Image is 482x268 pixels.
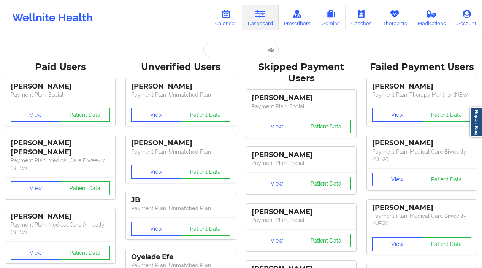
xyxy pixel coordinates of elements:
button: View [372,173,422,186]
button: View [11,108,60,122]
p: Payment Plan : Unmatched Plan [131,91,230,98]
button: View [252,234,301,247]
a: Prescribers [279,5,316,30]
button: Patient Data [181,222,230,236]
p: Payment Plan : Social [252,216,351,224]
button: View [252,120,301,133]
button: Patient Data [422,108,471,122]
p: Payment Plan : Unmatched Plan [131,148,230,155]
div: Skipped Payment Users [246,61,356,85]
p: Payment Plan : Medical Care Biweekly (NEW) [372,212,471,227]
button: View [11,246,60,260]
a: Medications [412,5,452,30]
div: [PERSON_NAME] [131,82,230,91]
div: [PERSON_NAME] [131,139,230,147]
a: Calendar [209,5,242,30]
p: Payment Plan : Therapy Monthly (NEW) [372,91,471,98]
p: Payment Plan : Medical Care Annually (NEW) [11,221,110,236]
button: View [131,165,181,179]
div: Unverified Users [126,61,236,73]
div: [PERSON_NAME] [252,208,351,216]
a: Admins [316,5,346,30]
button: Patient Data [422,173,471,186]
div: Failed Payment Users [367,61,477,73]
div: [PERSON_NAME] [372,82,471,91]
button: View [372,237,422,251]
a: Therapists [377,5,412,30]
p: Payment Plan : Social [11,91,110,98]
button: Patient Data [301,234,351,247]
div: [PERSON_NAME] [11,212,110,221]
div: [PERSON_NAME] [11,82,110,91]
a: Dashboard [242,5,279,30]
button: Patient Data [60,108,110,122]
p: Payment Plan : Medical Care Biweekly (NEW) [372,148,471,163]
button: View [11,181,60,195]
a: Report Bug [470,107,482,137]
button: View [252,177,301,190]
div: [PERSON_NAME] [PERSON_NAME] [11,139,110,156]
button: Patient Data [60,246,110,260]
button: View [131,222,181,236]
button: Patient Data [301,120,351,133]
button: Patient Data [422,237,471,251]
div: [PERSON_NAME] [372,203,471,212]
div: [PERSON_NAME] [252,94,351,102]
a: Coaches [346,5,377,30]
div: Oyelade Efe [131,253,230,262]
a: Account [451,5,482,30]
button: Patient Data [60,181,110,195]
div: [PERSON_NAME] [252,151,351,159]
button: View [131,108,181,122]
p: Payment Plan : Unmatched Plan [131,205,230,212]
button: Patient Data [301,177,351,190]
button: View [372,108,422,122]
p: Payment Plan : Social [252,103,351,110]
div: [PERSON_NAME] [372,139,471,147]
div: JB [131,196,230,205]
p: Payment Plan : Medical Care Biweekly (NEW) [11,157,110,172]
p: Payment Plan : Social [252,159,351,167]
button: Patient Data [181,165,230,179]
div: Paid Users [5,61,115,73]
button: Patient Data [181,108,230,122]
